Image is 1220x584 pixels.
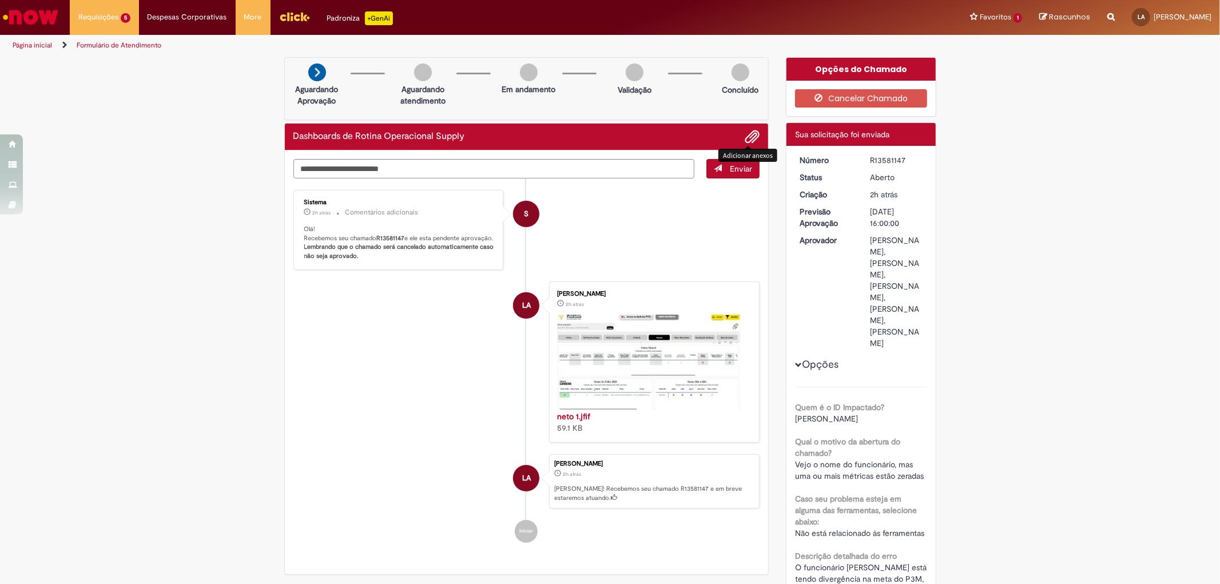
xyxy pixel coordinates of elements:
[78,11,118,23] span: Requisições
[293,159,695,178] textarea: Digite sua mensagem aqui...
[791,172,861,183] dt: Status
[365,11,393,25] p: +GenAi
[289,84,345,106] p: Aguardando Aprovação
[795,528,924,538] span: Não está relacionado às ferramentas
[786,58,936,81] div: Opções do Chamado
[513,292,539,319] div: Leticia Vitoria Santos Alencar
[791,235,861,246] dt: Aprovador
[732,63,749,81] img: img-circle-grey.png
[795,402,884,412] b: Quem é o ID Impactado?
[1154,12,1211,22] span: [PERSON_NAME]
[522,292,531,319] span: LA
[870,154,923,166] div: R13581147
[980,11,1011,23] span: Favoritos
[293,132,465,142] h2: Dashboards de Rotina Operacional Supply Histórico de tíquete
[791,189,861,200] dt: Criação
[327,11,393,25] div: Padroniza
[520,63,538,81] img: img-circle-grey.png
[148,11,227,23] span: Despesas Corporativas
[795,551,897,561] b: Descrição detalhada do erro
[557,411,748,434] div: 59.1 KB
[121,13,130,23] span: 5
[304,243,496,260] b: Lembrando que o chamado será cancelado automaticamente caso não seja aprovado.
[722,84,758,96] p: Concluído
[554,460,753,467] div: [PERSON_NAME]
[9,35,805,56] ul: Trilhas de página
[513,201,539,227] div: System
[870,206,923,229] div: [DATE] 16:00:00
[626,63,643,81] img: img-circle-grey.png
[1,6,60,29] img: ServiceNow
[706,159,760,178] button: Enviar
[795,459,924,481] span: Vejo o nome do funcionário, mas uma ou mais métricas estão zeradas
[77,41,161,50] a: Formulário de Atendimento
[870,189,897,200] time: 30/09/2025 12:02:18
[563,471,581,478] span: 2h atrás
[795,436,900,458] b: Qual o motivo da abertura do chamado?
[524,200,528,228] span: S
[1049,11,1090,22] span: Rascunhos
[730,164,752,174] span: Enviar
[279,8,310,25] img: click_logo_yellow_360x200.png
[554,484,753,502] p: [PERSON_NAME]! Recebemos seu chamado R13581147 e em breve estaremos atuando.
[795,494,917,527] b: Caso seu problema esteja em alguma das ferramentas, selecione abaixo:
[566,301,584,308] time: 30/09/2025 12:02:14
[870,172,923,183] div: Aberto
[522,464,531,492] span: LA
[293,178,760,555] ul: Histórico de tíquete
[345,208,419,217] small: Comentários adicionais
[745,129,760,144] button: Adicionar anexos
[795,129,889,140] span: Sua solicitação foi enviada
[870,189,897,200] span: 2h atrás
[13,41,52,50] a: Página inicial
[563,471,581,478] time: 30/09/2025 12:02:18
[718,149,777,162] div: Adicionar anexos
[1039,12,1090,23] a: Rascunhos
[1014,13,1022,23] span: 1
[557,291,748,297] div: [PERSON_NAME]
[304,225,495,261] p: Olá! Recebemos seu chamado e ele esta pendente aprovação.
[1138,13,1145,21] span: LA
[791,206,861,229] dt: Previsão Aprovação
[870,189,923,200] div: 30/09/2025 12:02:18
[313,209,331,216] time: 30/09/2025 12:02:32
[513,465,539,491] div: Leticia Vitoria Santos Alencar
[795,89,927,108] button: Cancelar Chamado
[870,235,923,349] div: [PERSON_NAME], [PERSON_NAME], [PERSON_NAME], [PERSON_NAME], [PERSON_NAME]
[414,63,432,81] img: img-circle-grey.png
[502,84,555,95] p: Em andamento
[308,63,326,81] img: arrow-next.png
[557,411,590,422] a: neto 1.jfif
[293,454,760,509] li: Leticia Vitoria Santos Alencar
[566,301,584,308] span: 2h atrás
[791,154,861,166] dt: Número
[313,209,331,216] span: 2h atrás
[377,234,405,243] b: R13581147
[244,11,262,23] span: More
[304,199,495,206] div: Sistema
[795,414,858,424] span: [PERSON_NAME]
[395,84,451,106] p: Aguardando atendimento
[618,84,651,96] p: Validação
